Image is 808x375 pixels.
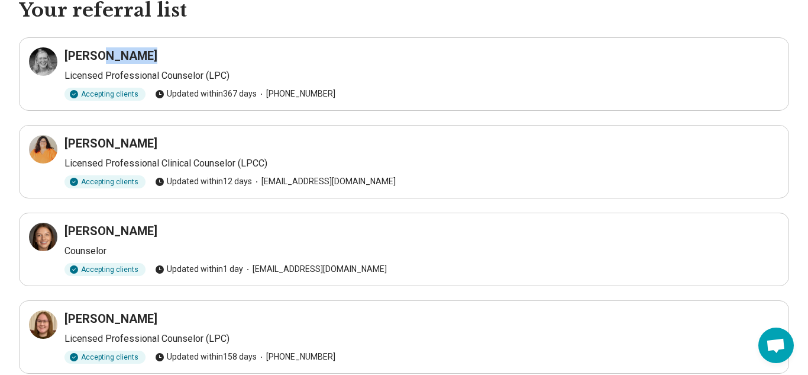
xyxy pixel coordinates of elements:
span: Updated within 12 days [155,175,252,188]
span: [EMAIL_ADDRESS][DOMAIN_NAME] [243,263,387,275]
div: Accepting clients [64,175,146,188]
h3: [PERSON_NAME] [64,135,157,152]
div: Open chat [758,328,794,363]
h3: [PERSON_NAME] [64,310,157,327]
p: Licensed Professional Counselor (LPC) [64,332,779,346]
h3: [PERSON_NAME] [64,47,157,64]
h3: [PERSON_NAME] [64,223,157,239]
p: Counselor [64,244,779,258]
p: Licensed Professional Clinical Counselor (LPCC) [64,156,779,171]
div: Accepting clients [64,88,146,101]
span: Updated within 367 days [155,88,257,100]
div: Accepting clients [64,263,146,276]
span: Updated within 158 days [155,351,257,363]
span: [PHONE_NUMBER] [257,351,335,363]
span: [PHONE_NUMBER] [257,88,335,100]
p: Licensed Professional Counselor (LPC) [64,69,779,83]
div: Accepting clients [64,351,146,364]
span: Updated within 1 day [155,263,243,275]
span: [EMAIL_ADDRESS][DOMAIN_NAME] [252,175,396,188]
